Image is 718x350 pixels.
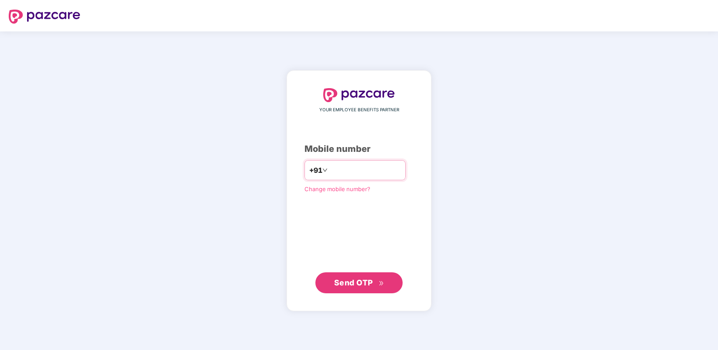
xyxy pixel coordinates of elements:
span: YOUR EMPLOYEE BENEFITS PARTNER [319,106,399,113]
span: down [322,168,328,173]
img: logo [323,88,395,102]
a: Change mobile number? [304,185,370,192]
span: Send OTP [334,278,373,287]
div: Mobile number [304,142,414,156]
span: +91 [309,165,322,176]
button: Send OTPdouble-right [315,272,403,293]
img: logo [9,10,80,24]
span: double-right [379,281,384,286]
